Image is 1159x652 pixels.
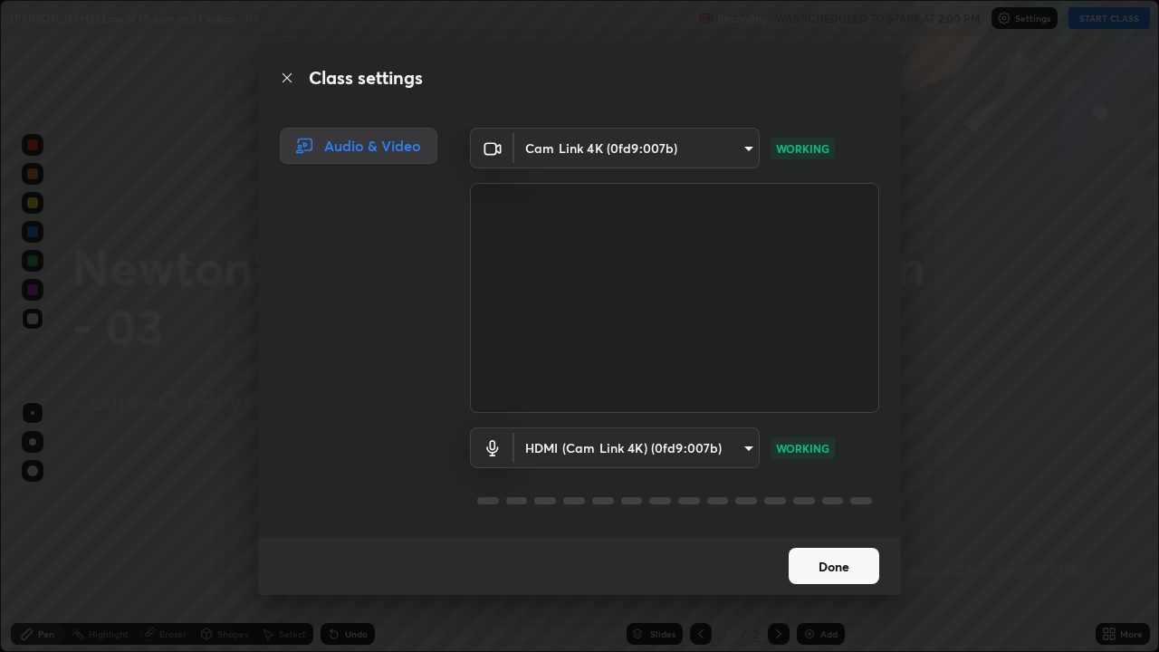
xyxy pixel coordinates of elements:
[514,427,760,468] div: Cam Link 4K (0fd9:007b)
[309,64,423,91] h2: Class settings
[280,128,437,164] div: Audio & Video
[776,440,829,456] p: WORKING
[514,128,760,168] div: Cam Link 4K (0fd9:007b)
[789,548,879,584] button: Done
[776,140,829,157] p: WORKING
